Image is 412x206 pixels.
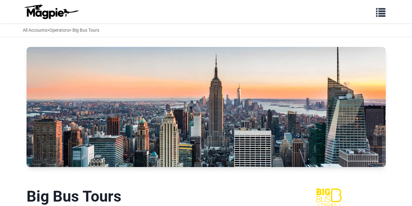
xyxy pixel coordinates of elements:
h1: Big Bus Tours [27,187,263,206]
a: Operators [49,28,69,33]
img: logo-ab69f6fb50320c5b225c76a69d11143b.png [23,4,80,19]
div: > > Big Bus Tours [23,27,99,34]
a: All Accounts [23,28,47,33]
img: Big Bus Tours banner [27,47,386,167]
